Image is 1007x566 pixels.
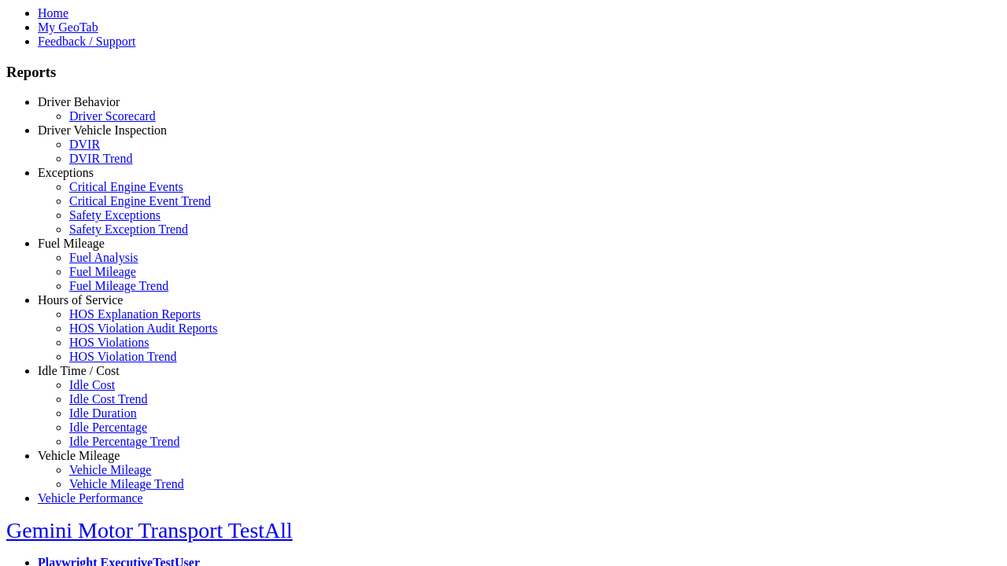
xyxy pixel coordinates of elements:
a: Safety Exceptions [69,208,160,222]
a: Vehicle Performance [38,491,143,505]
a: DVIR Trend [69,152,132,165]
a: Critical Engine Events [69,180,183,193]
a: Feedback / Support [38,35,135,48]
a: Vehicle Mileage [38,449,120,462]
a: Idle Percentage [69,421,147,434]
a: HOS Violation Trend [69,350,177,363]
a: My GeoTab [38,20,98,34]
a: Idle Cost Trend [69,392,148,406]
a: Fuel Mileage Trend [69,279,168,292]
a: Vehicle Mileage Trend [69,477,184,491]
a: Idle Time / Cost [38,364,120,377]
a: Fuel Mileage [69,265,136,278]
a: Gemini Motor Transport TestAll [6,518,293,542]
a: Hours of Service [38,293,123,307]
a: Home [38,6,68,20]
a: Driver Vehicle Inspection [38,123,167,137]
a: Fuel Mileage [38,237,105,250]
a: Idle Percentage Trend [69,435,179,448]
a: Critical Engine Event Trend [69,194,211,208]
a: Safety Exception Trend [69,222,188,236]
a: Driver Behavior [38,95,120,108]
h3: Reports [6,64,1001,81]
a: Fuel Analysis [69,251,138,264]
a: Vehicle Mileage [69,463,151,476]
a: Idle Cost [69,378,115,391]
a: HOS Explanation Reports [69,307,201,321]
a: DVIR [69,138,100,151]
a: Driver Scorecard [69,109,156,123]
a: Exceptions [38,166,94,179]
a: HOS Violation Audit Reports [69,322,218,335]
a: HOS Violations [69,336,149,349]
a: Idle Duration [69,406,137,420]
